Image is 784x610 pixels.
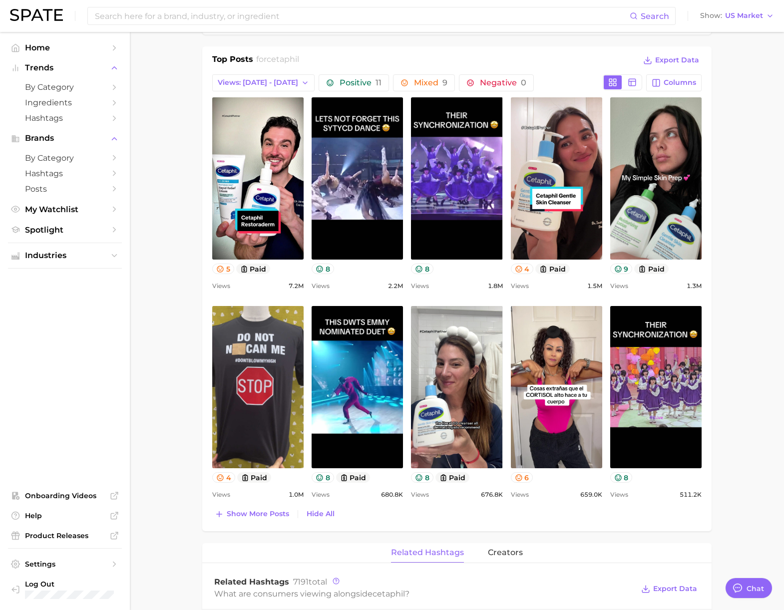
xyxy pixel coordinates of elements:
[218,78,298,87] span: Views: [DATE] - [DATE]
[25,580,114,589] span: Log Out
[25,531,105,540] span: Product Releases
[8,110,122,126] a: Hashtags
[25,251,105,260] span: Industries
[700,13,722,18] span: Show
[94,7,630,24] input: Search here for a brand, industry, or ingredient
[293,577,327,587] span: total
[237,472,272,483] button: paid
[411,280,429,292] span: Views
[435,472,470,483] button: paid
[8,166,122,181] a: Hashtags
[488,548,523,557] span: creators
[304,507,337,521] button: Hide All
[25,184,105,194] span: Posts
[8,222,122,238] a: Spotlight
[639,582,700,596] button: Export Data
[25,491,105,500] span: Onboarding Videos
[212,472,235,483] button: 4
[312,280,330,292] span: Views
[25,113,105,123] span: Hashtags
[687,280,702,292] span: 1.3m
[511,280,529,292] span: Views
[521,78,526,87] span: 0
[414,79,447,87] span: Mixed
[8,528,122,543] a: Product Releases
[411,472,433,483] button: 8
[289,280,304,292] span: 7.2m
[25,511,105,520] span: Help
[312,472,334,483] button: 8
[25,205,105,214] span: My Watchlist
[214,587,634,601] div: What are consumers viewing alongside ?
[8,488,122,503] a: Onboarding Videos
[25,43,105,52] span: Home
[535,264,570,274] button: paid
[411,489,429,501] span: Views
[442,78,447,87] span: 9
[8,60,122,75] button: Trends
[25,63,105,72] span: Trends
[25,169,105,178] span: Hashtags
[388,280,403,292] span: 2.2m
[8,202,122,217] a: My Watchlist
[8,577,122,602] a: Log out. Currently logged in with e-mail yumi.toki@spate.nyc.
[511,472,533,483] button: 6
[293,577,309,587] span: 7191
[289,489,304,501] span: 1.0m
[10,9,63,21] img: SPATE
[212,507,292,521] button: Show more posts
[25,560,105,569] span: Settings
[653,585,697,593] span: Export Data
[8,248,122,263] button: Industries
[8,79,122,95] a: by Category
[481,489,503,501] span: 676.8k
[25,153,105,163] span: by Category
[411,264,433,274] button: 8
[25,225,105,235] span: Spotlight
[256,53,299,68] h2: for
[480,79,526,87] span: Negative
[312,264,334,274] button: 8
[8,131,122,146] button: Brands
[511,489,529,501] span: Views
[25,134,105,143] span: Brands
[212,264,234,274] button: 5
[236,264,271,274] button: paid
[25,82,105,92] span: by Category
[8,181,122,197] a: Posts
[381,489,403,501] span: 680.8k
[610,264,633,274] button: 9
[488,280,503,292] span: 1.8m
[307,510,335,518] span: Hide All
[8,150,122,166] a: by Category
[646,74,702,91] button: Columns
[25,98,105,107] span: Ingredients
[212,489,230,501] span: Views
[610,280,628,292] span: Views
[698,9,777,22] button: ShowUS Market
[511,264,534,274] button: 4
[634,264,669,274] button: paid
[8,40,122,55] a: Home
[336,472,371,483] button: paid
[655,56,699,64] span: Export Data
[725,13,763,18] span: US Market
[376,78,382,87] span: 11
[641,11,669,21] span: Search
[391,548,464,557] span: related hashtags
[664,78,696,87] span: Columns
[312,489,330,501] span: Views
[8,95,122,110] a: Ingredients
[373,589,405,599] span: cetaphil
[610,489,628,501] span: Views
[340,79,382,87] span: Positive
[267,54,299,64] span: cetaphil
[212,74,315,91] button: Views: [DATE] - [DATE]
[8,508,122,523] a: Help
[227,510,289,518] span: Show more posts
[680,489,702,501] span: 511.2k
[610,472,633,483] button: 8
[641,53,702,67] button: Export Data
[214,577,289,587] span: Related Hashtags
[212,280,230,292] span: Views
